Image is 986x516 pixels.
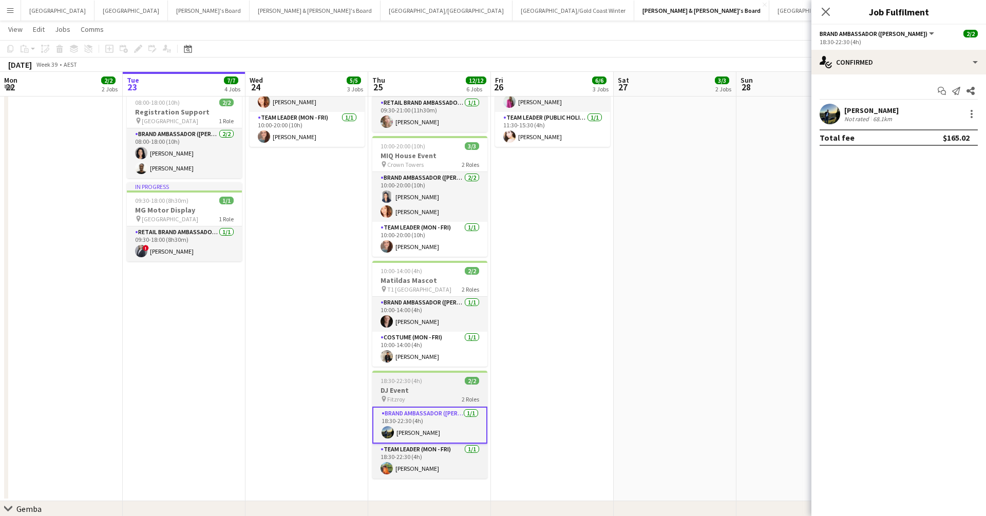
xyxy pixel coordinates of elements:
[55,25,70,34] span: Jobs
[466,77,486,84] span: 12/12
[494,81,503,93] span: 26
[127,182,242,190] div: In progress
[219,215,234,223] span: 1 Role
[372,222,487,257] app-card-role: Team Leader (Mon - Fri)1/110:00-20:00 (10h)[PERSON_NAME]
[127,75,139,85] span: Tue
[371,81,385,93] span: 25
[102,85,118,93] div: 2 Jobs
[8,60,32,70] div: [DATE]
[143,245,149,251] span: !
[592,77,606,84] span: 6/6
[127,205,242,215] h3: MG Motor Display
[127,226,242,261] app-card-role: RETAIL Brand Ambassador (Mon - Fri)1/109:30-18:00 (8h30m)![PERSON_NAME]
[250,112,365,147] app-card-role: Team Leader (Mon - Fri)1/110:00-20:00 (10h)[PERSON_NAME]
[127,182,242,261] app-job-card: In progress09:30-18:00 (8h30m)1/1MG Motor Display [GEOGRAPHIC_DATA]1 RoleRETAIL Brand Ambassador ...
[224,77,238,84] span: 7/7
[3,81,17,93] span: 22
[127,107,242,117] h3: Registration Support
[347,77,361,84] span: 5/5
[963,30,978,37] span: 2/2
[248,81,263,93] span: 24
[465,377,479,385] span: 2/2
[820,30,936,37] button: Brand Ambassador ([PERSON_NAME])
[219,117,234,125] span: 1 Role
[219,99,234,106] span: 2/2
[372,386,487,395] h3: DJ Event
[465,142,479,150] span: 3/3
[372,444,487,479] app-card-role: Team Leader (Mon - Fri)1/118:30-22:30 (4h)[PERSON_NAME]
[618,75,629,85] span: Sat
[820,132,855,143] div: Total fee
[462,285,479,293] span: 2 Roles
[462,395,479,403] span: 2 Roles
[372,261,487,367] app-job-card: 10:00-14:00 (4h)2/2Matildas Mascot T1 [GEOGRAPHIC_DATA]2 RolesBrand Ambassador ([PERSON_NAME])1/1...
[381,142,425,150] span: 10:00-20:00 (10h)
[16,504,42,514] div: Gemba
[741,75,753,85] span: Sun
[127,128,242,178] app-card-role: Brand Ambassador ([PERSON_NAME])2/208:00-18:00 (10h)[PERSON_NAME][PERSON_NAME]
[29,23,49,36] a: Edit
[844,115,871,123] div: Not rated
[739,81,753,93] span: 28
[224,85,240,93] div: 4 Jobs
[125,81,139,93] span: 23
[462,161,479,168] span: 2 Roles
[871,115,894,123] div: 68.1km
[372,151,487,160] h3: MIQ House Event
[372,172,487,222] app-card-role: Brand Ambassador ([PERSON_NAME])2/210:00-20:00 (10h)[PERSON_NAME][PERSON_NAME]
[820,38,978,46] div: 18:30-22:30 (4h)
[811,5,986,18] h3: Job Fulfilment
[33,25,45,34] span: Edit
[250,1,381,21] button: [PERSON_NAME] & [PERSON_NAME]'s Board
[51,23,74,36] a: Jobs
[142,215,198,223] span: [GEOGRAPHIC_DATA]
[513,1,634,21] button: [GEOGRAPHIC_DATA]/Gold Coast Winter
[495,112,610,147] app-card-role: Team Leader (Public Holiday)1/111:30-15:30 (4h)[PERSON_NAME]
[372,136,487,257] app-job-card: 10:00-20:00 (10h)3/3MIQ House Event Crown Towers2 RolesBrand Ambassador ([PERSON_NAME])2/210:00-2...
[381,377,422,385] span: 18:30-22:30 (4h)
[634,1,769,21] button: [PERSON_NAME] & [PERSON_NAME]'s Board
[372,332,487,367] app-card-role: Costume (Mon - Fri)1/110:00-14:00 (4h)[PERSON_NAME]
[142,117,198,125] span: [GEOGRAPHIC_DATA]
[387,285,451,293] span: T1 [GEOGRAPHIC_DATA]
[495,75,503,85] span: Fri
[21,1,94,21] button: [GEOGRAPHIC_DATA]
[715,77,729,84] span: 3/3
[250,75,263,85] span: Wed
[372,61,487,132] app-job-card: 09:30-21:00 (11h30m)1/1MG Motor Display [GEOGRAPHIC_DATA]1 RoleRETAIL Brand Ambassador (Mon - Fri...
[943,132,970,143] div: $165.02
[94,1,168,21] button: [GEOGRAPHIC_DATA]
[466,85,486,93] div: 6 Jobs
[34,61,60,68] span: Week 39
[465,267,479,275] span: 2/2
[168,1,250,21] button: [PERSON_NAME]'s Board
[820,30,927,37] span: Brand Ambassador (Mon - Fri)
[135,197,188,204] span: 09:30-18:00 (8h30m)
[372,276,487,285] h3: Matildas Mascot
[135,99,180,106] span: 08:00-18:00 (10h)
[127,84,242,178] app-job-card: In progress08:00-18:00 (10h)2/2Registration Support [GEOGRAPHIC_DATA]1 RoleBrand Ambassador ([PER...
[844,106,899,115] div: [PERSON_NAME]
[372,407,487,444] app-card-role: Brand Ambassador ([PERSON_NAME])1/118:30-22:30 (4h)[PERSON_NAME]
[101,77,116,84] span: 2/2
[387,395,405,403] span: Fitzroy
[372,371,487,479] div: 18:30-22:30 (4h)2/2DJ Event Fitzroy2 RolesBrand Ambassador ([PERSON_NAME])1/118:30-22:30 (4h)[PER...
[769,1,843,21] button: [GEOGRAPHIC_DATA]
[381,1,513,21] button: [GEOGRAPHIC_DATA]/[GEOGRAPHIC_DATA]
[77,23,108,36] a: Comms
[81,25,104,34] span: Comms
[347,85,363,93] div: 3 Jobs
[64,61,77,68] div: AEST
[715,85,731,93] div: 2 Jobs
[372,75,385,85] span: Thu
[616,81,629,93] span: 27
[811,50,986,74] div: Confirmed
[219,197,234,204] span: 1/1
[372,97,487,132] app-card-role: RETAIL Brand Ambassador (Mon - Fri)1/109:30-21:00 (11h30m)[PERSON_NAME]
[4,75,17,85] span: Mon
